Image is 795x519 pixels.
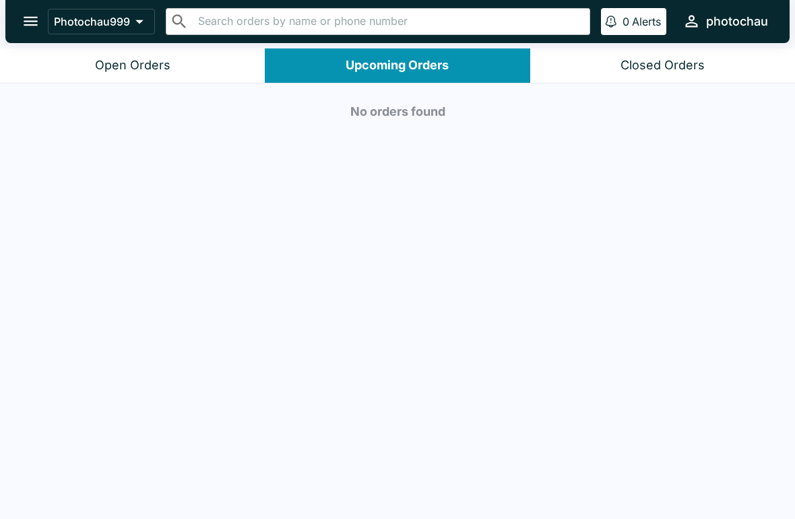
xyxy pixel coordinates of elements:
[621,58,705,73] div: Closed Orders
[706,13,768,30] div: photochau
[677,7,773,36] button: photochau
[632,15,661,28] p: Alerts
[95,58,170,73] div: Open Orders
[13,4,48,38] button: open drawer
[623,15,629,28] p: 0
[48,9,155,34] button: Photochau999
[54,15,130,28] p: Photochau999
[346,58,449,73] div: Upcoming Orders
[194,12,584,31] input: Search orders by name or phone number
